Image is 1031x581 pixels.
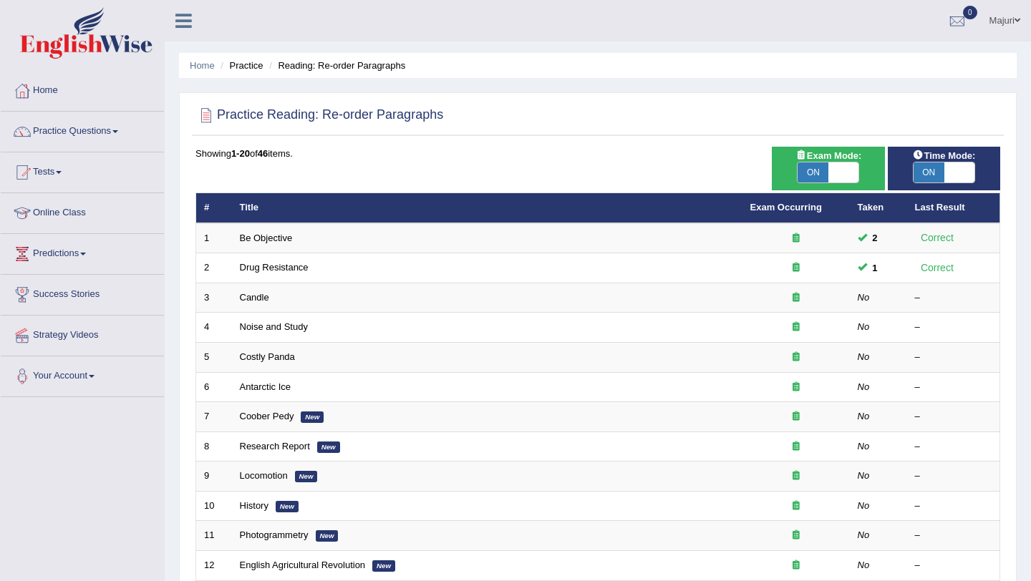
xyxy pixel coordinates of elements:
[240,292,269,303] a: Candle
[750,410,842,424] div: Exam occurring question
[915,559,992,572] div: –
[858,292,870,303] em: No
[858,500,870,511] em: No
[240,529,309,540] a: Photogrammetry
[850,193,907,223] th: Taken
[258,148,268,159] b: 46
[240,381,291,392] a: Antarctic Ice
[907,193,1000,223] th: Last Result
[316,530,339,542] em: New
[240,262,309,273] a: Drug Resistance
[858,321,870,332] em: No
[915,260,960,276] div: Correct
[790,148,867,163] span: Exam Mode:
[915,381,992,394] div: –
[858,351,870,362] em: No
[276,501,299,512] em: New
[295,471,318,482] em: New
[906,148,981,163] span: Time Mode:
[196,462,232,492] td: 9
[240,233,293,243] a: Be Objective
[867,260,884,275] span: You can still take this question
[915,321,992,334] div: –
[750,202,822,213] a: Exam Occurring
[963,6,977,19] span: 0
[772,147,884,190] div: Show exams occurring in exams
[195,147,1000,160] div: Showing of items.
[915,291,992,305] div: –
[750,469,842,483] div: Exam occurring question
[750,559,842,572] div: Exam occurring question
[1,234,164,270] a: Predictions
[196,431,232,462] td: 8
[915,469,992,483] div: –
[1,356,164,392] a: Your Account
[372,560,395,572] em: New
[1,275,164,311] a: Success Stories
[240,500,268,511] a: History
[1,193,164,229] a: Online Class
[1,112,164,147] a: Practice Questions
[858,411,870,421] em: No
[750,232,842,245] div: Exam occurring question
[750,351,842,364] div: Exam occurring question
[196,402,232,432] td: 7
[858,560,870,570] em: No
[240,411,294,421] a: Coober Pedy
[196,253,232,283] td: 2
[915,351,992,364] div: –
[317,441,340,453] em: New
[858,470,870,481] em: No
[240,470,288,481] a: Locomotion
[750,440,842,454] div: Exam occurring question
[196,372,232,402] td: 6
[196,343,232,373] td: 5
[915,529,992,542] div: –
[858,529,870,540] em: No
[750,529,842,542] div: Exam occurring question
[196,550,232,580] td: 12
[240,321,308,332] a: Noise and Study
[196,283,232,313] td: 3
[750,321,842,334] div: Exam occurring question
[914,162,944,182] span: ON
[858,381,870,392] em: No
[301,411,324,423] em: New
[858,441,870,451] em: No
[1,152,164,188] a: Tests
[750,291,842,305] div: Exam occurring question
[240,351,295,362] a: Costly Panda
[915,410,992,424] div: –
[196,223,232,253] td: 1
[196,313,232,343] td: 4
[1,316,164,351] a: Strategy Videos
[750,499,842,513] div: Exam occurring question
[750,261,842,275] div: Exam occurring question
[750,381,842,394] div: Exam occurring question
[232,193,742,223] th: Title
[1,71,164,107] a: Home
[798,162,828,182] span: ON
[266,59,405,72] li: Reading: Re-order Paragraphs
[867,230,884,245] span: You can still take this question
[915,440,992,454] div: –
[231,148,250,159] b: 1-20
[196,521,232,551] td: 11
[915,230,960,246] div: Correct
[915,499,992,513] div: –
[217,59,263,72] li: Practice
[196,491,232,521] td: 10
[240,441,310,451] a: Research Report
[190,60,215,71] a: Home
[195,104,443,126] h2: Practice Reading: Re-order Paragraphs
[240,560,366,570] a: English Agricultural Revolution
[196,193,232,223] th: #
